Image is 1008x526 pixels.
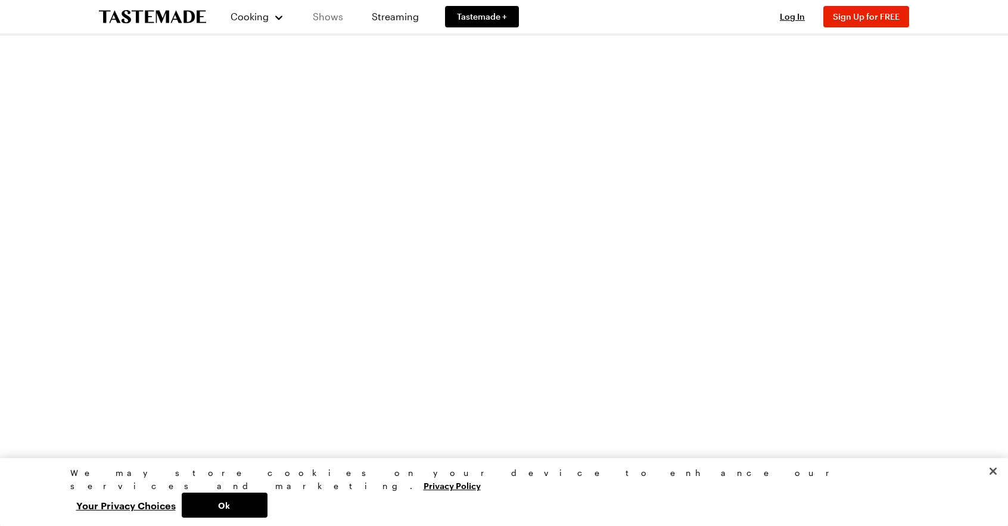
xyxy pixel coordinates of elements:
button: Log In [769,11,816,23]
button: Your Privacy Choices [70,493,182,518]
span: Sign Up for FREE [833,11,900,21]
button: Sign Up for FREE [823,6,909,27]
button: Ok [182,493,267,518]
a: More information about your privacy, opens in a new tab [424,480,481,491]
span: Tastemade + [457,11,507,23]
a: Tastemade + [445,6,519,27]
a: To Tastemade Home Page [99,10,206,24]
div: Privacy [70,466,928,518]
span: Log In [780,11,805,21]
span: Cooking [231,11,269,22]
button: Cooking [230,2,284,31]
button: Close [980,458,1006,484]
div: We may store cookies on your device to enhance our services and marketing. [70,466,928,493]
